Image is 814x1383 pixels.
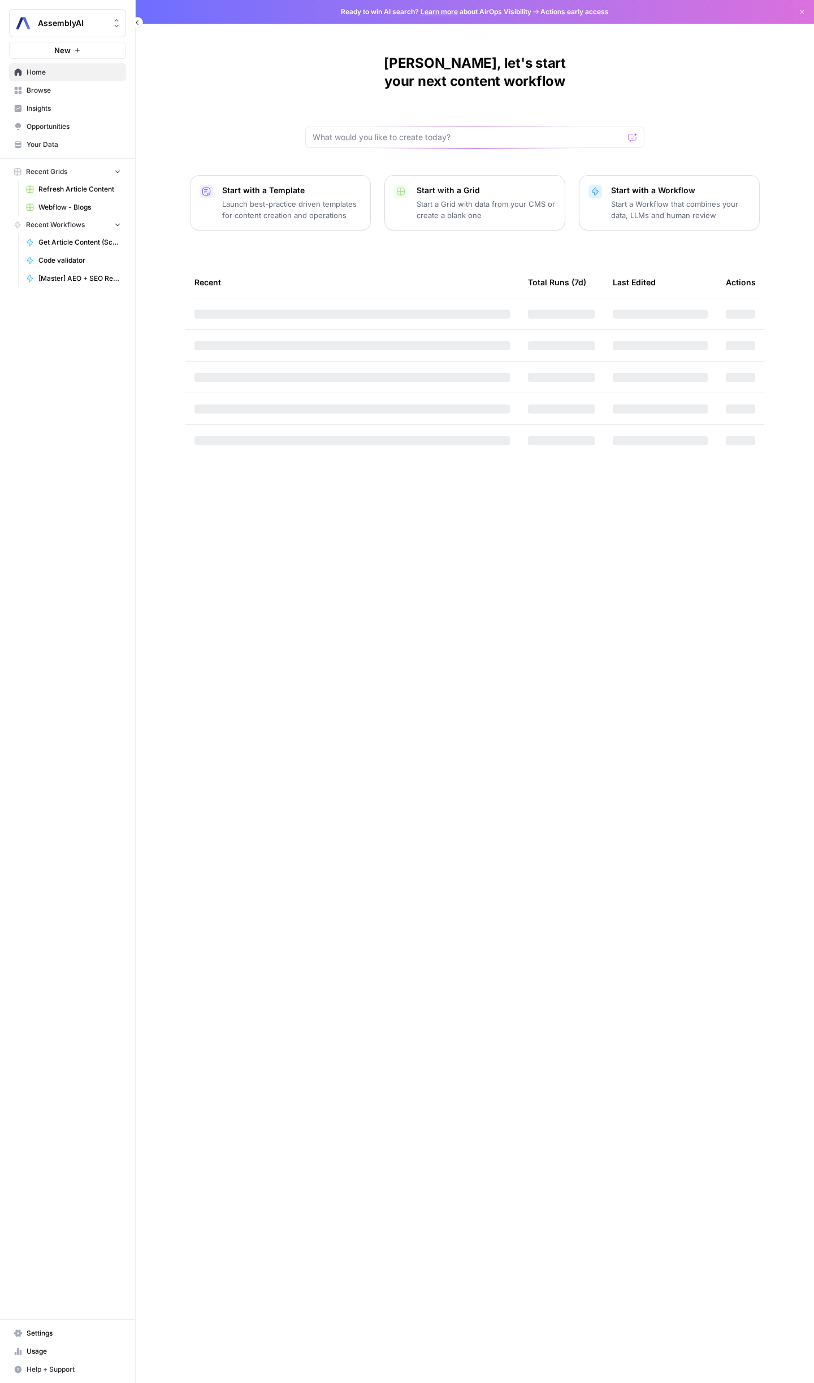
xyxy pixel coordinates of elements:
p: Start with a Workflow [611,185,750,196]
button: Help + Support [9,1360,126,1378]
a: Webflow - Blogs [21,198,126,216]
button: New [9,42,126,59]
button: Start with a GridStart a Grid with data from your CMS or create a blank one [384,175,565,230]
button: Workspace: AssemblyAI [9,9,126,37]
a: Refresh Article Content [21,180,126,198]
a: [Master] AEO + SEO Refresh [21,269,126,288]
a: Usage [9,1342,126,1360]
span: Your Data [27,140,121,150]
div: Recent [194,267,510,298]
a: Browse [9,81,126,99]
a: Home [9,63,126,81]
a: Insights [9,99,126,118]
a: Code validator [21,251,126,269]
div: Actions [726,267,756,298]
span: Help + Support [27,1364,121,1375]
span: Home [27,67,121,77]
span: Browse [27,85,121,95]
p: Start a Grid with data from your CMS or create a blank one [417,198,556,221]
button: Start with a WorkflowStart a Workflow that combines your data, LLMs and human review [579,175,760,230]
span: Usage [27,1346,121,1356]
span: Settings [27,1328,121,1338]
input: What would you like to create today? [313,132,624,143]
p: Start with a Template [222,185,361,196]
span: Webflow - Blogs [38,202,121,212]
div: Last Edited [613,267,656,298]
span: Insights [27,103,121,114]
img: AssemblyAI Logo [13,13,33,33]
span: AssemblyAI [38,18,106,29]
span: Refresh Article Content [38,184,121,194]
button: Recent Grids [9,163,126,180]
span: Opportunities [27,121,121,132]
a: Get Article Content (Scrape) [21,233,126,251]
span: Get Article Content (Scrape) [38,237,121,247]
button: Start with a TemplateLaunch best-practice driven templates for content creation and operations [190,175,371,230]
span: Actions early access [540,7,609,17]
a: Opportunities [9,118,126,136]
span: Ready to win AI search? about AirOps Visibility [341,7,531,17]
p: Start with a Grid [417,185,556,196]
p: Start a Workflow that combines your data, LLMs and human review [611,198,750,221]
span: [Master] AEO + SEO Refresh [38,273,121,284]
a: Learn more [421,7,458,16]
h1: [PERSON_NAME], let's start your next content workflow [305,54,644,90]
a: Settings [9,1324,126,1342]
a: Your Data [9,136,126,154]
span: New [54,45,71,56]
button: Recent Workflows [9,216,126,233]
p: Launch best-practice driven templates for content creation and operations [222,198,361,221]
div: Total Runs (7d) [528,267,586,298]
span: Recent Workflows [26,220,85,230]
span: Code validator [38,255,121,266]
span: Recent Grids [26,167,67,177]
